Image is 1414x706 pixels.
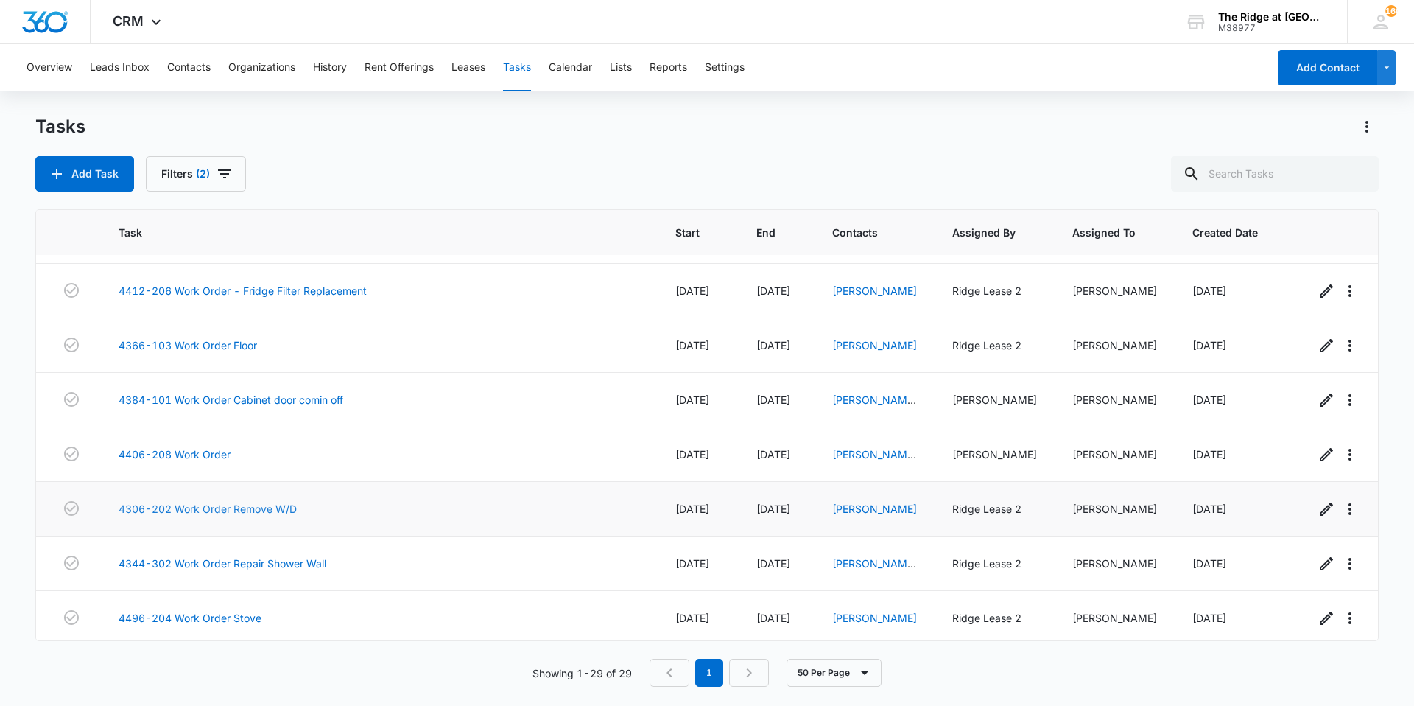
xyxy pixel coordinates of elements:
[832,394,917,437] a: [PERSON_NAME] & [PERSON_NAME]
[756,339,790,352] span: [DATE]
[756,612,790,624] span: [DATE]
[35,156,134,192] button: Add Task
[1278,50,1377,85] button: Add Contact
[119,610,261,626] a: 4496-204 Work Order Stove
[675,284,709,297] span: [DATE]
[832,225,896,240] span: Contacts
[167,44,211,91] button: Contacts
[952,501,1037,517] div: Ridge Lease 2
[695,659,723,687] em: 1
[1355,115,1379,139] button: Actions
[675,339,709,352] span: [DATE]
[1192,394,1226,406] span: [DATE]
[532,665,632,681] p: Showing 1-29 of 29
[1072,283,1157,298] div: [PERSON_NAME]
[365,44,434,91] button: Rent Offerings
[119,338,257,353] a: 4366-103 Work Order Floor
[1192,225,1258,240] span: Created Date
[119,447,231,462] a: 4406-208 Work Order
[313,44,347,91] button: History
[1192,557,1226,570] span: [DATE]
[146,156,246,192] button: Filters(2)
[451,44,485,91] button: Leases
[1072,447,1157,462] div: [PERSON_NAME]
[650,659,769,687] nav: Pagination
[503,44,531,91] button: Tasks
[787,659,882,687] button: 50 Per Page
[832,284,917,297] a: [PERSON_NAME]
[675,503,709,515] span: [DATE]
[1072,225,1136,240] span: Assigned To
[228,44,295,91] button: Organizations
[952,447,1037,462] div: [PERSON_NAME]
[756,225,775,240] span: End
[1072,338,1157,353] div: [PERSON_NAME]
[1192,612,1226,624] span: [DATE]
[675,394,709,406] span: [DATE]
[35,116,85,138] h1: Tasks
[675,612,709,624] span: [DATE]
[952,556,1037,571] div: Ridge Lease 2
[1072,392,1157,408] div: [PERSON_NAME]
[1218,11,1326,23] div: account name
[196,169,210,179] span: (2)
[705,44,745,91] button: Settings
[756,448,790,461] span: [DATE]
[952,283,1037,298] div: Ridge Lease 2
[675,557,709,570] span: [DATE]
[756,394,790,406] span: [DATE]
[832,503,917,515] a: [PERSON_NAME]
[1192,284,1226,297] span: [DATE]
[1192,339,1226,352] span: [DATE]
[113,13,144,29] span: CRM
[90,44,150,91] button: Leads Inbox
[1192,448,1226,461] span: [DATE]
[119,225,619,240] span: Task
[549,44,592,91] button: Calendar
[119,556,326,571] a: 4344-302 Work Order Repair Shower Wall
[650,44,687,91] button: Reports
[119,501,297,517] a: 4306-202 Work Order Remove W/D
[756,557,790,570] span: [DATE]
[756,284,790,297] span: [DATE]
[952,610,1037,626] div: Ridge Lease 2
[119,283,367,298] a: 4412-206 Work Order - Fridge Filter Replacement
[1171,156,1379,192] input: Search Tasks
[675,225,700,240] span: Start
[27,44,72,91] button: Overview
[119,392,343,408] a: 4384-101 Work Order Cabinet door comin off
[756,503,790,515] span: [DATE]
[832,612,917,624] a: [PERSON_NAME]
[952,225,1016,240] span: Assigned By
[952,392,1037,408] div: [PERSON_NAME]
[1218,23,1326,33] div: account id
[1072,501,1157,517] div: [PERSON_NAME]
[1072,556,1157,571] div: [PERSON_NAME]
[952,338,1037,353] div: Ridge Lease 2
[1385,5,1397,17] div: notifications count
[832,339,917,352] a: [PERSON_NAME]
[675,448,709,461] span: [DATE]
[1072,610,1157,626] div: [PERSON_NAME]
[1192,503,1226,515] span: [DATE]
[1385,5,1397,17] span: 160
[832,448,917,492] a: [PERSON_NAME] & [PERSON_NAME]
[832,557,917,601] a: [PERSON_NAME] & [PERSON_NAME]
[610,44,632,91] button: Lists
